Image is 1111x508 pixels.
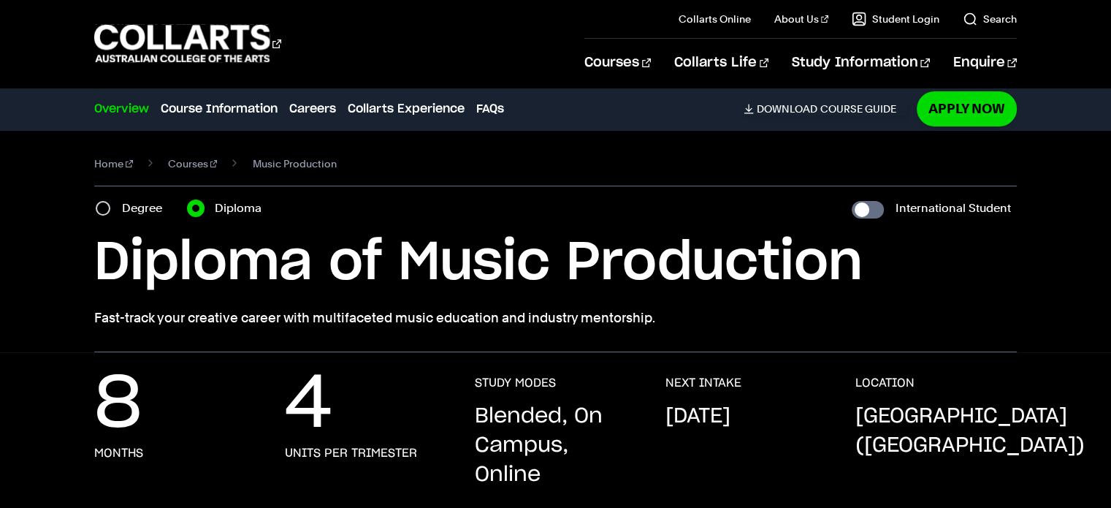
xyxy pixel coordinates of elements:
p: Blended, On Campus, Online [475,402,635,490]
a: Careers [289,100,336,118]
span: Download [757,102,817,115]
label: Degree [122,198,171,219]
a: Collarts Online [679,12,751,26]
a: DownloadCourse Guide [744,102,908,115]
h3: months [94,446,143,460]
label: International Student [896,198,1011,219]
a: Courses [168,153,218,174]
span: Music Production [252,153,336,174]
a: Apply Now [917,91,1017,126]
a: Home [94,153,133,174]
p: Fast-track your creative career with multifaceted music education and industry mentorship. [94,308,1016,328]
h1: Diploma of Music Production [94,230,1016,296]
h3: LOCATION [855,376,915,390]
a: FAQs [476,100,504,118]
a: Search [963,12,1017,26]
p: 4 [285,376,332,434]
a: Collarts Life [674,39,768,87]
h3: STUDY MODES [475,376,556,390]
a: Course Information [161,100,278,118]
a: Collarts Experience [348,100,465,118]
a: Enquire [953,39,1017,87]
p: 8 [94,376,142,434]
a: Courses [584,39,651,87]
h3: units per trimester [285,446,417,460]
a: Overview [94,100,149,118]
a: Student Login [852,12,939,26]
a: Study Information [792,39,929,87]
p: [GEOGRAPHIC_DATA] ([GEOGRAPHIC_DATA]) [855,402,1085,460]
h3: NEXT INTAKE [665,376,741,390]
div: Go to homepage [94,23,281,64]
p: [DATE] [665,402,730,431]
a: About Us [774,12,828,26]
label: Diploma [215,198,270,219]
